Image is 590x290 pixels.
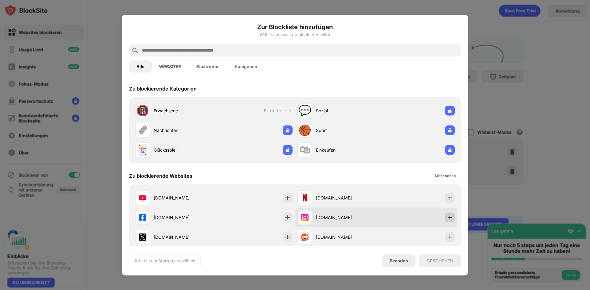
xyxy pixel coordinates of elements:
[129,60,152,72] button: Alle
[129,32,461,37] div: Wähle aus, was du blockieren willst
[139,233,146,241] img: favicons
[435,172,456,179] div: Mehr sehen
[316,147,376,153] div: Einkaufen
[301,214,309,221] img: favicons
[139,194,146,201] img: favicons
[301,194,309,201] img: favicons
[152,60,189,72] button: WEBSITES
[427,258,454,263] div: GESCHEHEN
[154,214,214,221] div: [DOMAIN_NAME]
[137,124,148,137] div: 🗞
[154,234,214,240] div: [DOMAIN_NAME]
[154,195,214,201] div: [DOMAIN_NAME]
[300,144,310,156] div: 🛍
[390,258,408,263] div: Beenden
[316,214,376,221] div: [DOMAIN_NAME]
[154,147,214,153] div: Glücksspiel
[129,22,461,31] h6: Zur Blockliste hinzufügen
[298,124,311,137] div: 🏀
[136,104,149,117] div: 🔞
[301,233,309,241] img: favicons
[154,107,214,114] div: Erwachsene
[298,104,311,117] div: 💬
[154,127,214,133] div: Nachrichten
[264,108,293,113] span: Bereits blockiert
[134,257,195,264] div: Artikel zum Starten auswählen
[136,144,149,156] div: 🃏
[316,195,376,201] div: [DOMAIN_NAME]
[189,60,227,72] button: Stichwörter
[129,85,197,91] div: Zu blockierende Kategorien
[129,172,192,179] div: Zu blockierende Websites
[227,60,265,72] button: Kategorien
[316,107,376,114] div: Sozial-
[316,234,376,240] div: [DOMAIN_NAME]
[139,214,146,221] img: favicons
[316,127,376,133] div: Sport
[132,47,139,54] img: search.svg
